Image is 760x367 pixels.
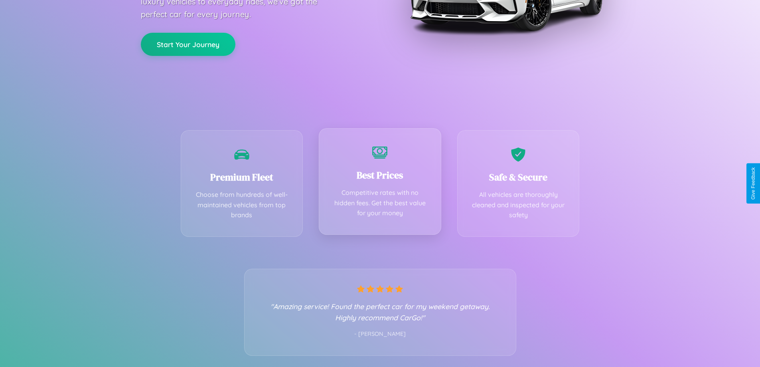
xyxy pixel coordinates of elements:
h3: Best Prices [331,169,429,182]
p: Competitive rates with no hidden fees. Get the best value for your money [331,188,429,218]
p: - [PERSON_NAME] [261,329,500,339]
h3: Safe & Secure [470,171,567,184]
button: Start Your Journey [141,33,235,56]
p: All vehicles are thoroughly cleaned and inspected for your safety [470,190,567,220]
h3: Premium Fleet [193,171,291,184]
p: Choose from hundreds of well-maintained vehicles from top brands [193,190,291,220]
div: Give Feedback [750,167,756,200]
p: "Amazing service! Found the perfect car for my weekend getaway. Highly recommend CarGo!" [261,301,500,323]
